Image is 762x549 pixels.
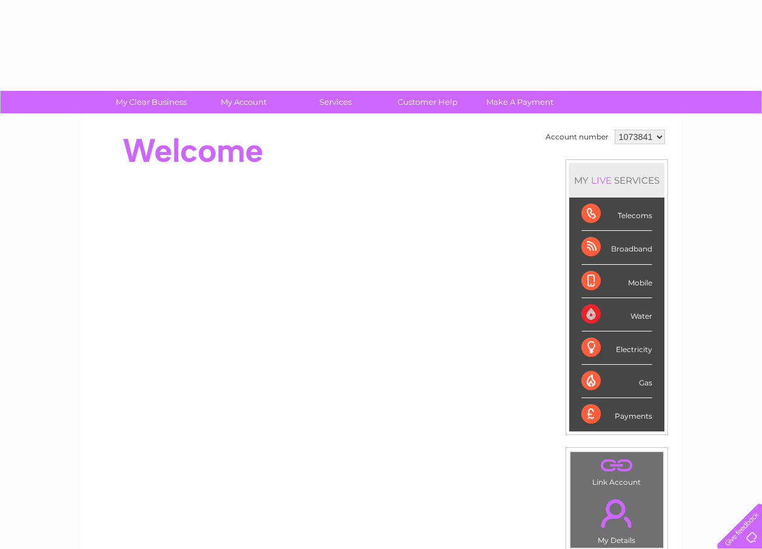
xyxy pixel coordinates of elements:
[581,265,652,298] div: Mobile
[470,91,570,113] a: Make A Payment
[570,489,664,548] td: My Details
[573,492,660,534] a: .
[286,91,386,113] a: Services
[581,398,652,431] div: Payments
[378,91,478,113] a: Customer Help
[573,455,660,476] a: .
[589,175,614,186] div: LIVE
[581,331,652,365] div: Electricity
[570,451,664,490] td: Link Account
[581,298,652,331] div: Water
[193,91,293,113] a: My Account
[543,127,612,147] td: Account number
[569,163,664,198] div: MY SERVICES
[581,365,652,398] div: Gas
[581,231,652,264] div: Broadband
[581,198,652,231] div: Telecoms
[101,91,201,113] a: My Clear Business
